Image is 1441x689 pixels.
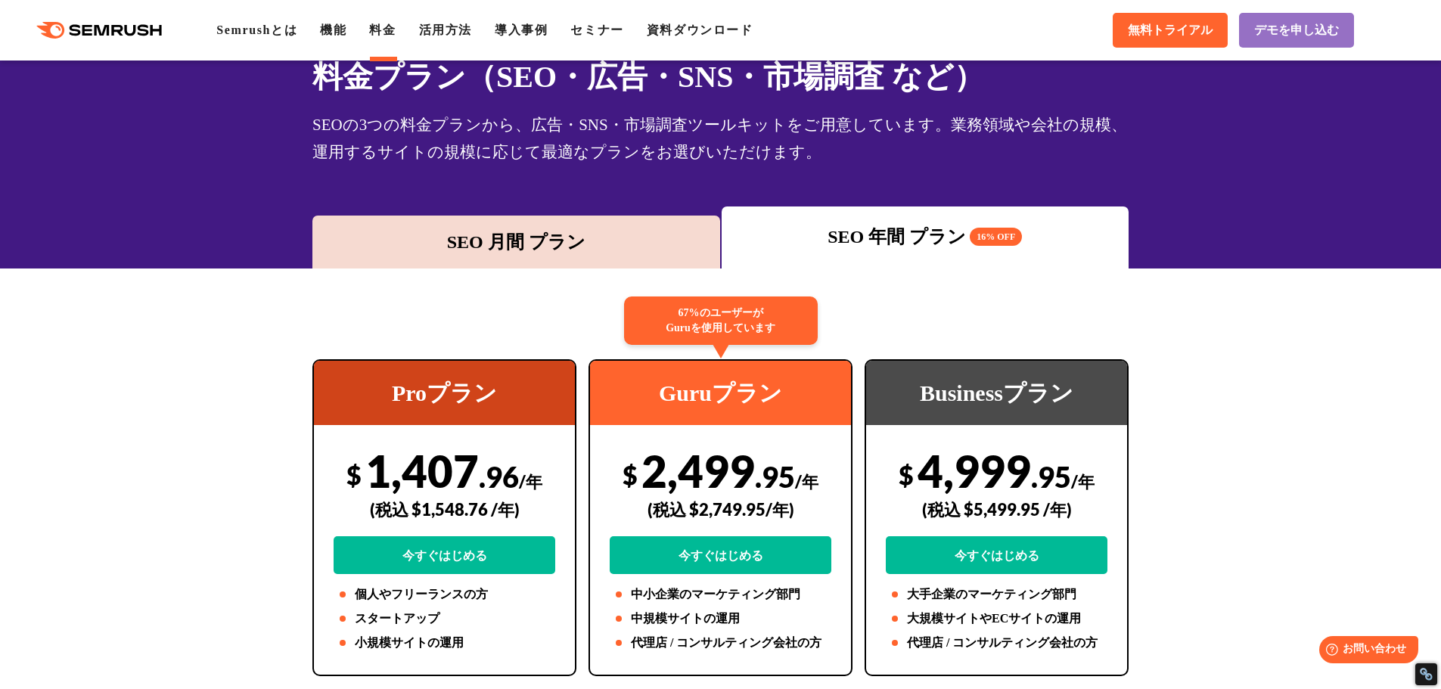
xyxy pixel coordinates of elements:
span: /年 [1071,471,1095,492]
h1: 料金プラン（SEO・広告・SNS・市場調査 など） [312,54,1129,99]
li: 大手企業のマーケティング部門 [886,585,1107,604]
div: Businessプラン [866,361,1127,425]
span: 無料トライアル [1128,23,1213,39]
li: スタートアップ [334,610,555,628]
a: 導入事例 [495,23,548,36]
div: SEO 年間 プラン [729,223,1122,250]
div: Guruプラン [590,361,851,425]
a: 資料ダウンロード [647,23,753,36]
li: 代理店 / コンサルティング会社の方 [886,634,1107,652]
div: 2,499 [610,444,831,574]
li: 小規模サイトの運用 [334,634,555,652]
div: 4,999 [886,444,1107,574]
div: SEO 月間 プラン [320,228,713,256]
a: Semrushとは [216,23,297,36]
div: Restore Info Box &#10;&#10;NoFollow Info:&#10; META-Robots NoFollow: &#09;false&#10; META-Robots ... [1419,667,1433,681]
span: /年 [795,471,818,492]
span: デモを申し込む [1254,23,1339,39]
a: 今すぐはじめる [334,536,555,574]
span: .95 [1031,459,1071,494]
iframe: Help widget launcher [1306,630,1424,672]
div: (税込 $5,499.95 /年) [886,483,1107,536]
li: 大規模サイトやECサイトの運用 [886,610,1107,628]
div: SEOの3つの料金プランから、広告・SNS・市場調査ツールキットをご用意しています。業務領域や会社の規模、運用するサイトの規模に応じて最適なプランをお選びいただけます。 [312,111,1129,166]
a: セミナー [570,23,623,36]
span: $ [623,459,638,490]
span: $ [899,459,914,490]
span: $ [346,459,362,490]
div: 67%のユーザーが Guruを使用しています [624,296,818,345]
a: 活用方法 [419,23,472,36]
div: Proプラン [314,361,575,425]
div: (税込 $2,749.95/年) [610,483,831,536]
span: .95 [755,459,795,494]
div: 1,407 [334,444,555,574]
a: 機能 [320,23,346,36]
span: /年 [519,471,542,492]
a: 今すぐはじめる [610,536,831,574]
li: 代理店 / コンサルティング会社の方 [610,634,831,652]
li: 中小企業のマーケティング部門 [610,585,831,604]
a: 無料トライアル [1113,13,1228,48]
span: 16% OFF [970,228,1022,246]
a: 料金 [369,23,396,36]
div: (税込 $1,548.76 /年) [334,483,555,536]
a: デモを申し込む [1239,13,1354,48]
span: .96 [479,459,519,494]
li: 個人やフリーランスの方 [334,585,555,604]
a: 今すぐはじめる [886,536,1107,574]
li: 中規模サイトの運用 [610,610,831,628]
